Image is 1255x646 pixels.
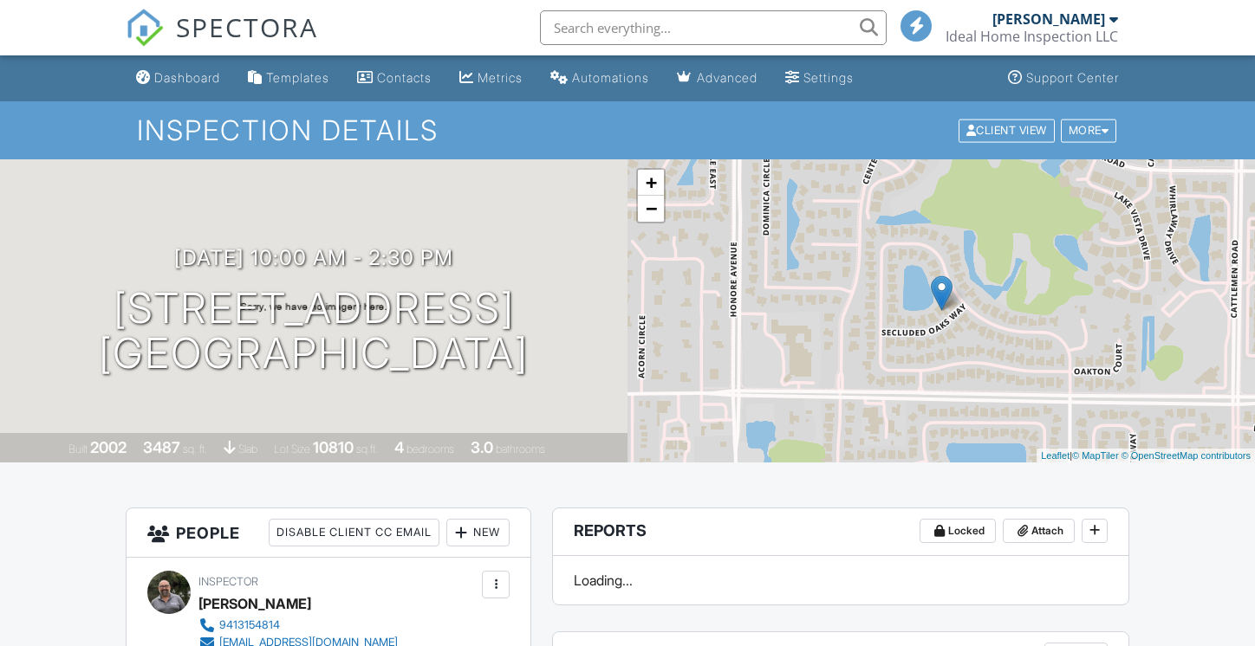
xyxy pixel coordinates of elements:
input: Search everything... [540,10,887,45]
span: Inspector [198,575,258,588]
div: Disable Client CC Email [269,519,439,546]
a: Automations (Basic) [543,62,656,94]
div: 10810 [313,438,354,456]
span: Built [68,443,88,455]
h3: [DATE] 10:00 am - 2:30 pm [174,246,453,269]
div: Support Center [1026,70,1119,85]
div: 3487 [143,438,180,456]
a: SPECTORA [126,23,318,60]
div: 3.0 [471,438,493,456]
h1: Inspection Details [137,115,1119,145]
a: 9413154814 [198,617,398,634]
span: slab [238,443,257,455]
a: © MapTiler [1072,450,1119,461]
a: Advanced [670,62,764,94]
span: bathrooms [496,443,545,455]
div: Client View [959,119,1055,142]
div: Settings [803,70,854,85]
a: Client View [957,123,1059,136]
a: Metrics [452,62,530,94]
span: sq. ft. [183,443,207,455]
div: More [1061,119,1117,142]
div: 2002 [90,438,127,456]
a: Support Center [1001,62,1126,94]
h3: People [127,508,531,558]
a: Templates [241,62,336,94]
h1: [STREET_ADDRESS] [GEOGRAPHIC_DATA] [99,286,529,378]
span: bedrooms [406,443,454,455]
div: New [446,519,510,546]
div: Dashboard [154,70,220,85]
div: [PERSON_NAME] [992,10,1105,28]
div: Templates [266,70,329,85]
div: | [1037,449,1255,463]
div: Advanced [697,70,758,85]
a: Zoom out [638,196,664,222]
a: Contacts [350,62,439,94]
a: Leaflet [1041,450,1070,461]
a: Settings [778,62,861,94]
a: © OpenStreetMap contributors [1122,450,1251,461]
span: SPECTORA [176,9,318,45]
span: Lot Size [274,443,310,455]
div: Contacts [377,70,432,85]
div: Ideal Home Inspection LLC [946,28,1118,45]
a: Zoom in [638,170,664,196]
div: Automations [572,70,649,85]
img: The Best Home Inspection Software - Spectora [126,9,164,47]
div: 9413154814 [219,618,280,632]
div: [PERSON_NAME] [198,591,311,617]
a: Dashboard [129,62,227,94]
span: sq.ft. [356,443,378,455]
div: 4 [394,438,404,456]
div: Metrics [478,70,523,85]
